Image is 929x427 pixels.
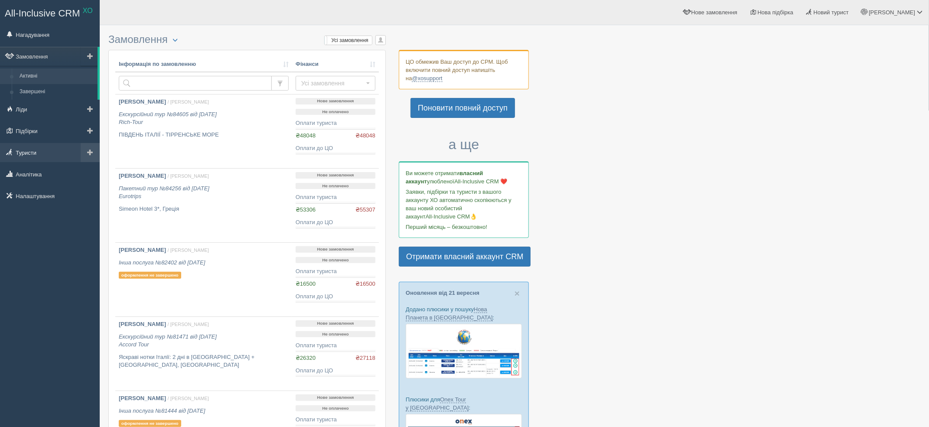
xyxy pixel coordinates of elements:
p: Не оплачено [296,257,375,264]
a: Фінанси [296,60,375,68]
span: / [PERSON_NAME] [168,173,209,179]
span: ₴16500 [296,280,316,287]
div: Оплати туриста [296,416,375,424]
i: Інша послуга №82402 від [DATE] [119,259,205,266]
span: All-Inclusive CRM👌 [426,213,477,220]
span: ₴48048 [355,132,375,140]
a: Оновлення від 21 вересня [406,290,479,296]
div: Оплати до ЦО [296,293,375,301]
i: Інша послуга №81444 від [DATE] [119,407,205,414]
a: Отримати власний аккаунт CRM [399,247,531,267]
p: оформлення не завершено [119,420,181,427]
p: Ви можете отримати улюбленої [406,169,522,186]
b: [PERSON_NAME] [119,98,166,105]
a: [PERSON_NAME] / [PERSON_NAME] Екскурсійний тур №81471 від [DATE]Accord Tour Яскраві нотки Італії:... [115,317,292,391]
i: Екскурсійний тур №84605 від [DATE] Rich-Tour [119,111,217,126]
div: Оплати туриста [296,119,375,127]
div: Оплати туриста [296,342,375,350]
a: All-Inclusive CRM XO [0,0,99,24]
input: Пошук за номером замовлення, ПІБ або паспортом туриста [119,76,272,91]
p: Додано плюсики у пошуку : [406,305,522,322]
a: [PERSON_NAME] / [PERSON_NAME] Екскурсійний тур №84605 від [DATE]Rich-Tour ПІВДЕНЬ ІТАЛІЇ - ТІРРЕН... [115,95,292,168]
b: [PERSON_NAME] [119,173,166,179]
span: ₴16500 [355,280,375,288]
p: Не оплачено [296,331,375,338]
p: Нове замовлення [296,320,375,327]
div: Оплати до ЦО [296,218,375,227]
p: Яскраві нотки Італії: 2 дні в [GEOGRAPHIC_DATA] + [GEOGRAPHIC_DATA], [GEOGRAPHIC_DATA] [119,353,289,369]
p: Нове замовлення [296,394,375,401]
p: Нове замовлення [296,246,375,253]
i: Екскурсійний тур №81471 від [DATE] Accord Tour [119,333,217,348]
div: Оплати до ЦО [296,144,375,153]
span: ₴53306 [296,206,316,213]
p: Нове замовлення [296,172,375,179]
p: Не оплачено [296,109,375,115]
b: [PERSON_NAME] [119,321,166,327]
sup: XO [83,7,93,14]
p: Не оплачено [296,405,375,412]
a: @xosupport [412,75,442,82]
a: Інформація по замовленню [119,60,289,68]
div: Оплати туриста [296,267,375,276]
a: Активні [16,68,98,84]
p: оформлення не завершено [119,272,181,279]
img: new-planet-%D0%BF%D1%96%D0%B4%D0%B1%D1%96%D1%80%D0%BA%D0%B0-%D1%81%D1%80%D0%BC-%D0%B4%D0%BB%D1%8F... [406,324,522,378]
span: / [PERSON_NAME] [168,248,209,253]
a: Нова Планета в [GEOGRAPHIC_DATA] [406,306,493,321]
p: Не оплачено [296,183,375,189]
b: [PERSON_NAME] [119,395,166,401]
span: / [PERSON_NAME] [168,99,209,104]
div: ЦО обмежив Ваш доступ до СРМ. Щоб включити повний доступ напишіть на [399,50,529,89]
span: Усі замовлення [301,79,364,88]
button: Close [515,289,520,298]
p: Заявки, підбірки та туристи з вашого аккаунту ХО автоматично скопіюються у ваш новий особистий ак... [406,188,522,221]
div: Оплати до ЦО [296,367,375,375]
a: Onex Tour у [GEOGRAPHIC_DATA] [406,396,469,411]
b: власний аккаунт [406,170,483,185]
span: Новий турист [814,9,849,16]
span: × [515,288,520,298]
a: [PERSON_NAME] / [PERSON_NAME] Інша послуга №82402 від [DATE] оформлення не завершено [115,243,292,316]
p: Нове замовлення [296,98,375,104]
span: [PERSON_NAME] [869,9,915,16]
label: Усі замовлення [325,36,372,45]
p: Simeon Hotel 3*, Греція [119,205,289,213]
b: [PERSON_NAME] [119,247,166,253]
span: Нова підбірка [758,9,794,16]
span: / [PERSON_NAME] [168,396,209,401]
span: ₴55307 [355,206,375,214]
div: Оплати туриста [296,193,375,202]
i: Пакетний тур №84256 від [DATE] Eurotrips [119,185,209,200]
p: Перший місяць – безкоштовно! [406,223,522,231]
span: All-Inclusive CRM [5,8,80,19]
button: Усі замовлення [296,76,375,91]
a: Завершені [16,84,98,100]
span: ₴27118 [355,354,375,362]
span: All-Inclusive CRM ❤️ [454,178,507,185]
p: Плюсики для : [406,395,522,412]
h3: Замовлення [108,34,386,46]
p: ПІВДЕНЬ ІТАЛІЇ - ТІРРЕНСЬКЕ МОРЕ [119,131,289,139]
span: ₴48048 [296,132,316,139]
span: Нове замовлення [691,9,737,16]
a: [PERSON_NAME] / [PERSON_NAME] Пакетний тур №84256 від [DATE]Eurotrips Simeon Hotel 3*, Греція [115,169,292,242]
a: Поновити повний доступ [411,98,515,118]
span: ₴26320 [296,355,316,361]
span: / [PERSON_NAME] [168,322,209,327]
h3: а ще [399,137,529,152]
